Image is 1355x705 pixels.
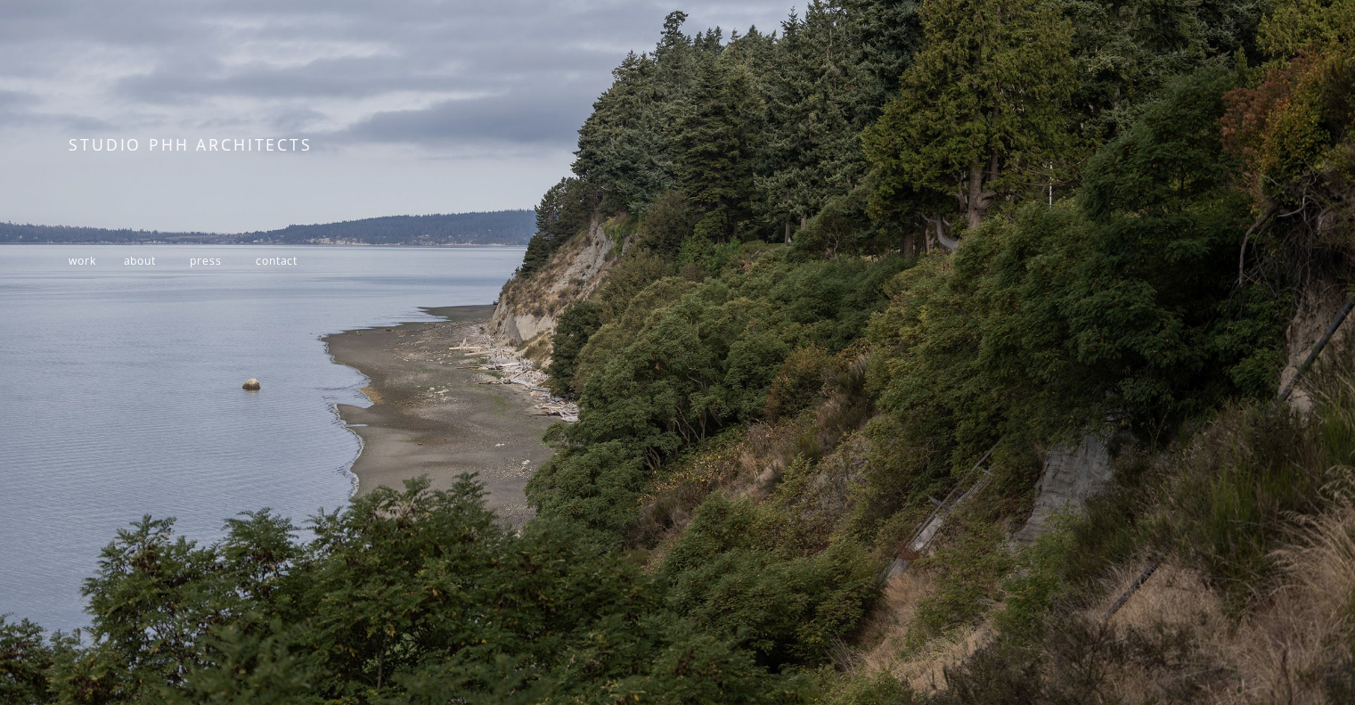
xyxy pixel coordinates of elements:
[190,253,221,268] a: press
[256,253,298,268] a: contact
[69,134,312,155] span: STUDIO PHH ARCHITECTS
[124,253,156,268] a: about
[69,253,95,268] a: work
